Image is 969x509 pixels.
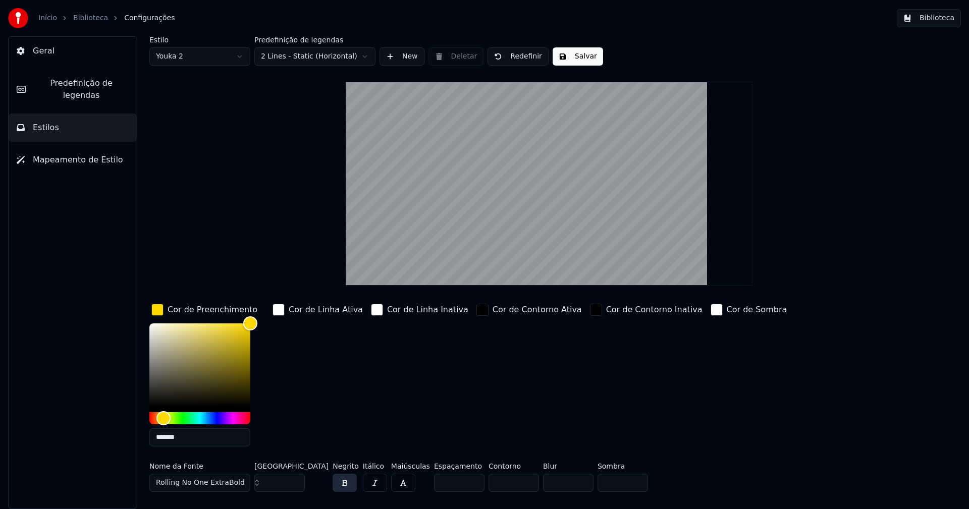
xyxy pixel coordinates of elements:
[149,36,250,43] label: Estilo
[38,13,175,23] nav: breadcrumb
[387,304,468,316] div: Cor de Linha Inativa
[254,463,329,470] label: [GEOGRAPHIC_DATA]
[897,9,961,27] button: Biblioteca
[156,478,245,488] span: Rolling No One ExtraBold
[474,302,584,318] button: Cor de Contorno Ativa
[434,463,484,470] label: Espaçamento
[38,13,57,23] a: Início
[369,302,470,318] button: Cor de Linha Inativa
[124,13,175,23] span: Configurações
[9,69,137,109] button: Predefinição de legendas
[149,463,250,470] label: Nome da Fonte
[8,8,28,28] img: youka
[391,463,430,470] label: Maiúsculas
[73,13,108,23] a: Biblioteca
[149,302,259,318] button: Cor de Preenchimento
[333,463,359,470] label: Negrito
[488,47,549,66] button: Redefinir
[493,304,582,316] div: Cor de Contorno Ativa
[380,47,424,66] button: New
[489,463,539,470] label: Contorno
[33,154,123,166] span: Mapeamento de Estilo
[727,304,787,316] div: Cor de Sombra
[168,304,257,316] div: Cor de Preenchimento
[553,47,603,66] button: Salvar
[271,302,365,318] button: Cor de Linha Ativa
[588,302,705,318] button: Cor de Contorno Inativa
[9,146,137,174] button: Mapeamento de Estilo
[33,45,55,57] span: Geral
[34,77,129,101] span: Predefinição de legendas
[9,114,137,142] button: Estilos
[254,36,375,43] label: Predefinição de legendas
[363,463,387,470] label: Itálico
[543,463,594,470] label: Blur
[9,37,137,65] button: Geral
[149,323,250,406] div: Color
[709,302,789,318] button: Cor de Sombra
[598,463,648,470] label: Sombra
[33,122,59,134] span: Estilos
[149,412,250,424] div: Hue
[606,304,703,316] div: Cor de Contorno Inativa
[289,304,363,316] div: Cor de Linha Ativa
